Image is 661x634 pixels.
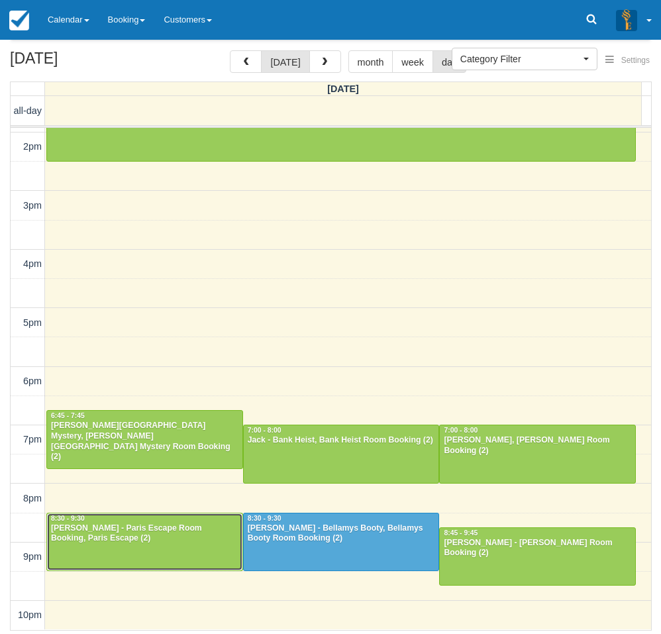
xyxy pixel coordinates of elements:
a: 6:45 - 7:45[PERSON_NAME][GEOGRAPHIC_DATA] Mystery, [PERSON_NAME][GEOGRAPHIC_DATA] Mystery Room Bo... [46,410,243,468]
div: [PERSON_NAME] - Bellamys Booty, Bellamys Booty Room Booking (2) [247,523,436,545]
img: A3 [616,9,637,30]
h2: [DATE] [10,50,178,75]
span: 7:00 - 8:00 [444,427,478,434]
button: day [432,50,466,73]
div: [PERSON_NAME] - Paris Escape Room Booking, Paris Escape (2) [50,523,239,545]
div: [PERSON_NAME] - [PERSON_NAME] Room Booking (2) [443,538,632,559]
img: checkfront-main-nav-mini-logo.png [9,11,29,30]
a: 8:30 - 9:30[PERSON_NAME] - Paris Escape Room Booking, Paris Escape (2) [46,513,243,571]
span: 8:30 - 9:30 [51,515,85,522]
span: Settings [621,56,650,65]
span: 7pm [23,434,42,445]
span: 10pm [18,609,42,620]
span: 7:00 - 8:00 [248,427,281,434]
span: 4pm [23,258,42,269]
span: [DATE] [327,83,359,94]
a: 8:45 - 9:45[PERSON_NAME] - [PERSON_NAME] Room Booking (2) [439,527,636,586]
span: 8:30 - 9:30 [248,515,281,522]
button: week [392,50,433,73]
a: 8:30 - 9:30[PERSON_NAME] - Bellamys Booty, Bellamys Booty Room Booking (2) [243,513,440,571]
a: 7:00 - 8:00Jack - Bank Heist, Bank Heist Room Booking (2) [243,425,440,483]
span: 2pm [23,141,42,152]
a: 7:00 - 8:00[PERSON_NAME], [PERSON_NAME] Room Booking (2) [439,425,636,483]
span: all-day [14,105,42,116]
button: Category Filter [452,48,597,70]
button: [DATE] [261,50,309,73]
button: month [348,50,393,73]
span: 5pm [23,317,42,328]
div: [PERSON_NAME], [PERSON_NAME] Room Booking (2) [443,435,632,456]
button: Settings [597,51,658,70]
div: Jack - Bank Heist, Bank Heist Room Booking (2) [247,435,436,446]
span: 6pm [23,376,42,386]
span: 8pm [23,493,42,503]
span: 6:45 - 7:45 [51,412,85,419]
span: 3pm [23,200,42,211]
span: 8:45 - 9:45 [444,529,478,537]
span: 9pm [23,551,42,562]
span: Category Filter [460,52,580,66]
div: [PERSON_NAME][GEOGRAPHIC_DATA] Mystery, [PERSON_NAME][GEOGRAPHIC_DATA] Mystery Room Booking (2) [50,421,239,463]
